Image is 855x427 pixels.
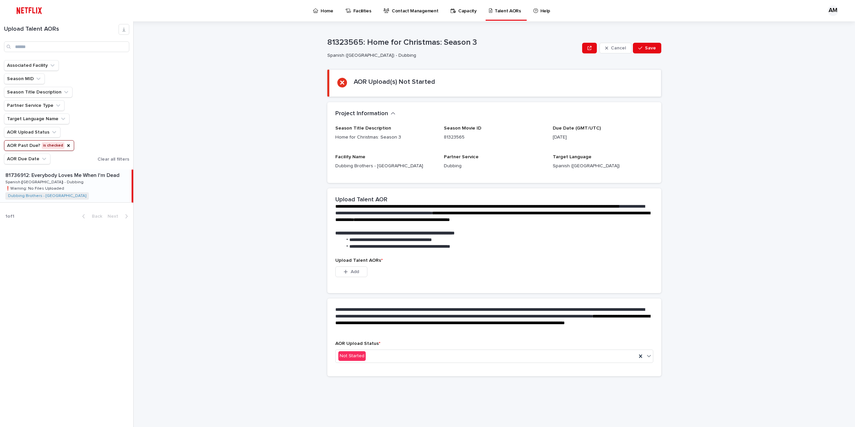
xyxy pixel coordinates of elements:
span: Season Title Description [335,126,391,131]
p: Home for Christmas: Season 3 [335,134,436,141]
span: Next [108,214,122,219]
button: Save [633,43,661,53]
span: Cancel [611,46,626,50]
div: Not Started [338,351,366,361]
span: Season Movie ID [444,126,481,131]
button: Back [77,213,105,219]
button: Next [105,213,133,219]
h2: AOR Upload(s) Not Started [354,78,435,86]
span: Add [351,269,359,274]
button: AOR Upload Status [4,127,60,138]
p: Spanish ([GEOGRAPHIC_DATA]) - Dubbing [327,53,577,58]
button: AOR Due Date [4,154,50,164]
p: 81736912: Everybody Loves Me When I'm Dead [5,171,121,179]
button: Associated Facility [4,60,59,71]
p: Dubbing Brothers - [GEOGRAPHIC_DATA] [335,163,436,170]
button: Partner Service Type [4,100,64,111]
button: Season Title Description [4,87,72,97]
h2: Project Information [335,110,388,118]
p: Spanish ([GEOGRAPHIC_DATA]) [553,163,653,170]
p: Dubbing [444,163,544,170]
button: Cancel [600,43,632,53]
button: AOR Past Due? [4,140,74,151]
span: Upload Talent AORs [335,258,383,263]
span: Partner Service [444,155,479,159]
p: 81323565: Home for Christmas: Season 3 [327,38,579,47]
span: Target Language [553,155,591,159]
button: Add [335,266,367,277]
button: Target Language Name [4,114,69,124]
input: Search [4,41,129,52]
button: Project Information [335,110,395,118]
h1: Upload Talent AORs [4,26,119,33]
h2: Upload Talent AOR [335,196,387,204]
a: Dubbing Brothers - [GEOGRAPHIC_DATA] [8,194,86,198]
span: Facility Name [335,155,365,159]
span: AOR Upload Status [335,341,380,346]
span: Back [88,214,102,219]
p: Spanish ([GEOGRAPHIC_DATA]) - Dubbing [5,179,85,185]
p: [DATE] [553,134,653,141]
span: Clear all filters [98,157,129,162]
button: Clear all filters [95,154,129,164]
div: AM [828,5,838,16]
p: 81323565 [444,134,544,141]
p: ❗️Warning: No Files Uploaded [5,185,65,191]
button: Season MID [4,73,45,84]
span: Save [645,46,656,50]
img: ifQbXi3ZQGMSEF7WDB7W [13,4,45,17]
span: Due Date (GMT/UTC) [553,126,601,131]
